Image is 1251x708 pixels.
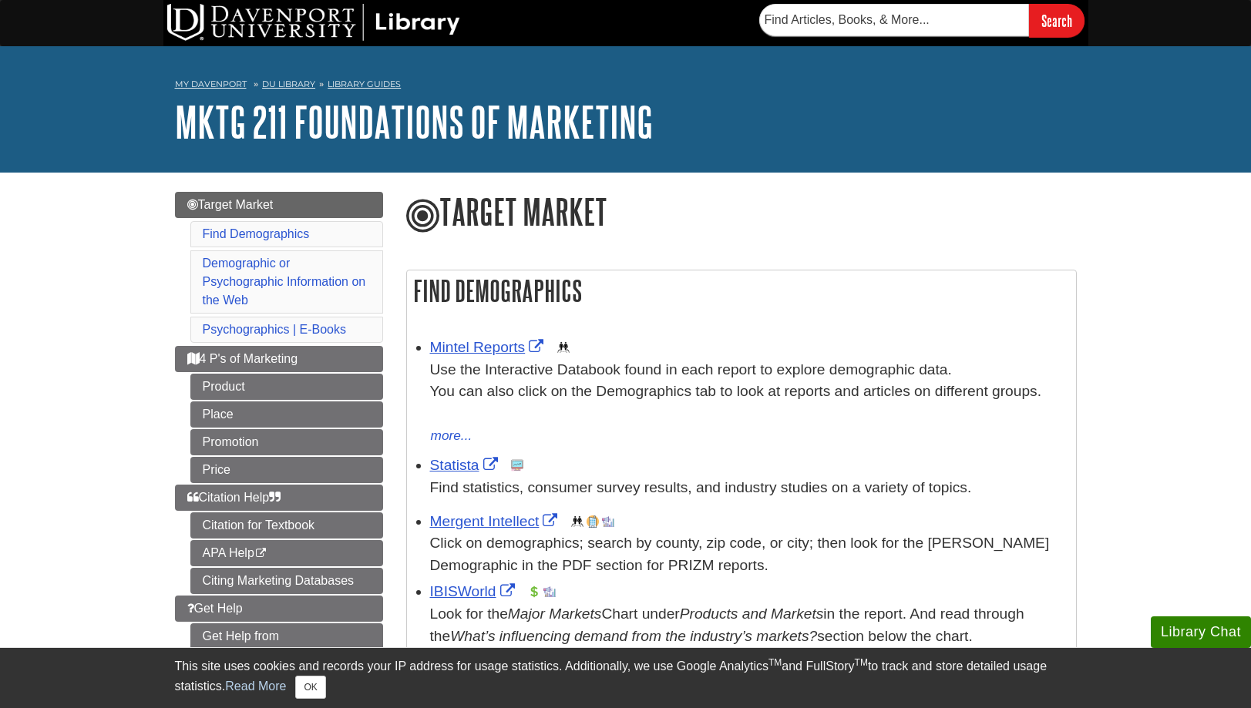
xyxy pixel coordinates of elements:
a: Link opens in new window [430,583,519,599]
input: Search [1029,4,1085,37]
a: Product [190,374,383,400]
button: Library Chat [1151,616,1251,648]
a: Link opens in new window [430,339,548,355]
a: DU Library [262,79,315,89]
h1: Target Market [406,192,1077,235]
span: 4 P's of Marketing [187,352,298,365]
a: Price [190,457,383,483]
a: MKTG 211 Foundations of Marketing [175,98,653,146]
a: Place [190,401,383,428]
nav: breadcrumb [175,74,1077,99]
span: Target Market [187,198,274,211]
img: Financial Report [528,586,540,598]
div: Use the Interactive Databook found in each report to explore demographic data. You can also click... [430,359,1068,425]
i: Major Markets [508,606,602,622]
button: Close [295,676,325,699]
img: Company Information [587,515,599,528]
a: Citation Help [175,485,383,511]
a: Link opens in new window [430,513,562,529]
span: Citation Help [187,491,281,504]
span: Get Help [187,602,243,615]
a: Demographic or Psychographic Information on the Web [203,257,366,307]
div: Look for the Chart under in the report. And read through the section below the chart. [430,603,1068,648]
i: This link opens in a new window [254,549,267,559]
a: Link opens in new window [430,457,502,473]
i: What’s influencing demand from the industry’s markets? [450,628,817,644]
a: Find Demographics [203,227,310,240]
a: Target Market [175,192,383,218]
a: APA Help [190,540,383,566]
button: more... [430,425,473,447]
img: Demographics [571,515,583,528]
img: Industry Report [602,515,614,528]
a: Citation for Textbook [190,512,383,539]
a: Get Help [175,596,383,622]
a: Promotion [190,429,383,455]
a: Read More [225,679,286,693]
div: This site uses cookies and records your IP address for usage statistics. Additionally, we use Goo... [175,657,1077,699]
a: My Davenport [175,78,247,91]
form: Searches DU Library's articles, books, and more [759,4,1085,37]
div: Click on demographics; search by county, zip code, or city; then look for the [PERSON_NAME] Demog... [430,532,1068,577]
a: Get Help from [PERSON_NAME] [190,623,383,668]
img: Demographics [557,341,570,354]
a: Citing Marketing Databases [190,568,383,594]
input: Find Articles, Books, & More... [759,4,1029,36]
img: Industry Report [543,586,556,598]
p: Find statistics, consumer survey results, and industry studies on a variety of topics. [430,477,1068,499]
img: DU Library [167,4,460,41]
a: Psychographics | E-Books [203,323,346,336]
a: 4 P's of Marketing [175,346,383,372]
i: Products and Markets [680,606,824,622]
img: Statistics [511,459,523,471]
h2: Find Demographics [407,270,1076,311]
a: Library Guides [328,79,401,89]
sup: TM [855,657,868,668]
sup: TM [768,657,782,668]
